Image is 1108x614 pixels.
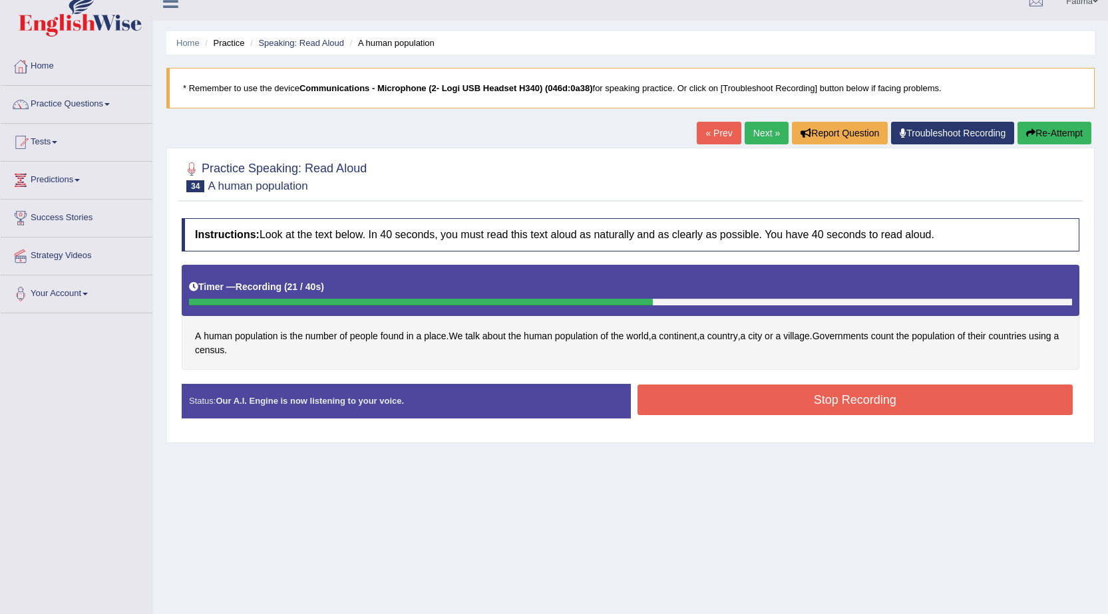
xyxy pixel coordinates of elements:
button: Stop Recording [638,384,1073,415]
div: . , , , . . [182,265,1079,371]
b: ( [284,281,287,292]
button: Report Question [792,122,888,144]
span: Click to see word definition [381,329,404,343]
a: Practice Questions [1,86,152,119]
span: Click to see word definition [195,343,224,357]
span: Click to see word definition [651,329,657,343]
span: Click to see word definition [195,329,201,343]
span: Click to see word definition [699,329,705,343]
span: Click to see word definition [611,329,624,343]
span: Click to see word definition [305,329,337,343]
span: Click to see word definition [524,329,552,343]
span: 34 [186,180,204,192]
span: Click to see word definition [449,329,462,343]
span: Click to see word definition [235,329,278,343]
span: Click to see word definition [741,329,746,343]
span: Click to see word definition [289,329,302,343]
li: Practice [202,37,244,49]
a: Strategy Videos [1,237,152,271]
span: Click to see word definition [912,329,955,343]
span: Click to see word definition [350,329,378,343]
span: Click to see word definition [896,329,909,343]
a: Home [1,48,152,81]
b: 21 / 40s [287,281,321,292]
a: Home [176,38,200,48]
a: « Prev [697,122,741,144]
h5: Timer — [189,282,324,292]
span: Click to see word definition [482,329,506,343]
span: Click to see word definition [280,329,287,343]
h2: Practice Speaking: Read Aloud [182,159,367,192]
button: Re-Attempt [1017,122,1091,144]
a: Troubleshoot Recording [891,122,1014,144]
span: Click to see word definition [968,329,986,343]
span: Click to see word definition [626,329,648,343]
span: Click to see word definition [748,329,762,343]
span: Click to see word definition [204,329,232,343]
span: Click to see word definition [813,329,868,343]
span: Click to see word definition [958,329,966,343]
a: Success Stories [1,200,152,233]
span: Click to see word definition [407,329,414,343]
small: A human population [208,180,307,192]
span: Click to see word definition [775,329,781,343]
b: ) [321,281,324,292]
blockquote: * Remember to use the device for speaking practice. Or click on [Troubleshoot Recording] button b... [166,68,1095,108]
b: Recording [236,281,281,292]
span: Click to see word definition [416,329,421,343]
span: Click to see word definition [871,329,894,343]
span: Click to see word definition [465,329,480,343]
b: Instructions: [195,229,260,240]
span: Click to see word definition [508,329,521,343]
span: Click to see word definition [783,329,810,343]
span: Click to see word definition [988,329,1026,343]
strong: Our A.I. Engine is now listening to your voice. [216,396,404,406]
a: Speaking: Read Aloud [258,38,344,48]
a: Next » [745,122,789,144]
b: Communications - Microphone (2- Logi USB Headset H340) (046d:0a38) [299,83,593,93]
span: Click to see word definition [339,329,347,343]
span: Click to see word definition [1053,329,1059,343]
a: Predictions [1,162,152,195]
h4: Look at the text below. In 40 seconds, you must read this text aloud as naturally and as clearly ... [182,218,1079,251]
span: Click to see word definition [765,329,773,343]
span: Click to see word definition [600,329,608,343]
a: Your Account [1,275,152,309]
span: Click to see word definition [424,329,446,343]
span: Click to see word definition [659,329,697,343]
a: Tests [1,124,152,157]
span: Click to see word definition [1029,329,1051,343]
li: A human population [347,37,435,49]
span: Click to see word definition [555,329,598,343]
span: Click to see word definition [707,329,738,343]
div: Status: [182,384,631,418]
